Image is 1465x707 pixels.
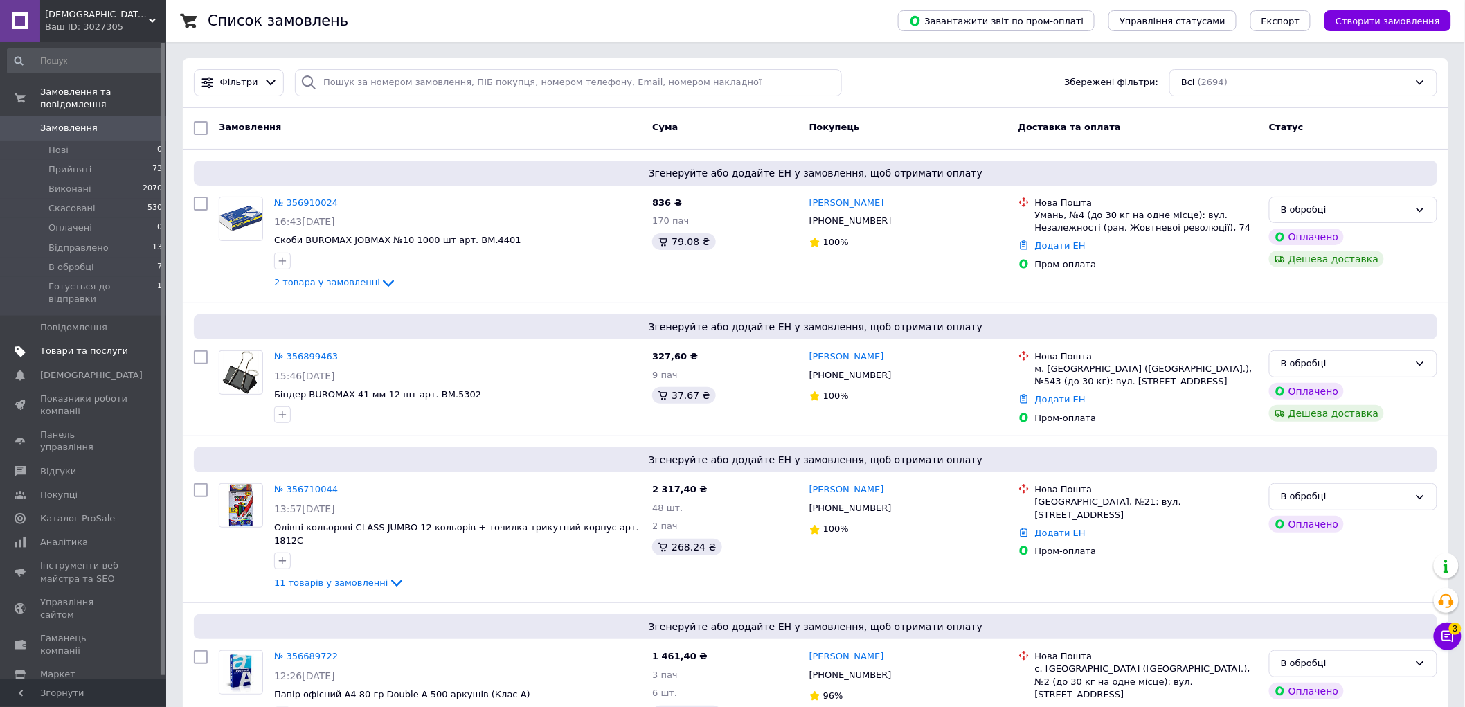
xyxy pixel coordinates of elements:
[1035,350,1258,363] div: Нова Пошта
[1018,122,1121,132] span: Доставка та оплата
[45,8,149,21] span: Бумвест Пром
[157,261,162,274] span: 7
[152,242,162,254] span: 13
[1281,490,1409,504] div: В обробці
[48,261,94,274] span: В обробці
[223,351,260,394] img: Фото товару
[274,197,338,208] a: № 356910024
[40,560,128,584] span: Інструменти веб-майстра та SEO
[274,484,338,494] a: № 356710044
[1035,483,1258,496] div: Нова Пошта
[274,689,530,699] a: Папір офісний А4 80 гр Double A 500 аркушів (Клас А)
[652,215,689,226] span: 170 пач
[1281,357,1409,371] div: В обробці
[1269,516,1344,533] div: Оплачено
[1269,683,1344,699] div: Оплачено
[40,596,128,621] span: Управління сайтом
[652,351,698,361] span: 327,60 ₴
[823,391,849,401] span: 100%
[147,202,162,215] span: 530
[652,521,678,531] span: 2 пач
[157,280,162,305] span: 1
[274,351,338,361] a: № 356899463
[274,522,639,546] a: Олівці кольорові CLASS JUMBO 12 кольорів + точилка трикутний корпус арт. 1812C
[219,122,281,132] span: Замовлення
[1269,122,1304,132] span: Статус
[40,393,128,418] span: Показники роботи компанії
[809,197,884,210] a: [PERSON_NAME]
[1281,203,1409,217] div: В обробці
[1181,76,1195,89] span: Всі
[274,503,335,514] span: 13:57[DATE]
[199,166,1432,180] span: Згенеруйте або додайте ЕН у замовлення, щоб отримати оплату
[219,197,263,241] a: Фото товару
[208,12,348,29] h1: Список замовлень
[48,280,157,305] span: Готується до відправки
[274,216,335,227] span: 16:43[DATE]
[7,48,163,73] input: Пошук
[652,651,707,661] span: 1 461,40 ₴
[652,122,678,132] span: Cума
[40,512,115,525] span: Каталог ProSale
[1035,412,1258,424] div: Пром-оплата
[274,651,338,661] a: № 356689722
[807,212,895,230] div: [PHONE_NUMBER]
[1035,258,1258,271] div: Пром-оплата
[295,69,841,96] input: Пошук за номером замовлення, ПІБ покупця, номером телефону, Email, номером накладної
[1261,16,1300,26] span: Експорт
[1281,656,1409,671] div: В обробці
[807,366,895,384] div: [PHONE_NUMBER]
[48,202,96,215] span: Скасовані
[40,369,143,382] span: [DEMOGRAPHIC_DATA]
[1108,10,1237,31] button: Управління статусами
[1035,363,1258,388] div: м. [GEOGRAPHIC_DATA] ([GEOGRAPHIC_DATA].), №543 (до 30 кг): вул. [STREET_ADDRESS]
[48,183,91,195] span: Виконані
[199,620,1432,634] span: Згенеруйте або додайте ЕН у замовлення, щоб отримати оплату
[219,206,262,231] img: Фото товару
[40,86,166,111] span: Замовлення та повідомлення
[219,483,263,528] a: Фото товару
[1336,16,1440,26] span: Створити замовлення
[274,389,481,400] span: Біндер BUROMAX 41 мм 12 шт арт. BM.5302
[652,503,683,513] span: 48 шт.
[652,539,721,555] div: 268.24 ₴
[652,688,677,698] span: 6 шт.
[199,320,1432,334] span: Згенеруйте або додайте ЕН у замовлення, щоб отримати оплату
[807,499,895,517] div: [PHONE_NUMBER]
[652,197,682,208] span: 836 ₴
[45,21,166,33] div: Ваш ID: 3027305
[274,670,335,681] span: 12:26[DATE]
[1198,77,1228,87] span: (2694)
[652,387,715,404] div: 37.67 ₴
[274,578,388,588] span: 11 товарів у замовленні
[809,650,884,663] a: [PERSON_NAME]
[1035,663,1258,701] div: с. [GEOGRAPHIC_DATA] ([GEOGRAPHIC_DATA].), №2 (до 30 кг на одне місце): вул. [STREET_ADDRESS]
[1324,10,1451,31] button: Створити замовлення
[1035,650,1258,663] div: Нова Пошта
[809,483,884,496] a: [PERSON_NAME]
[143,183,162,195] span: 2070
[40,632,128,657] span: Гаманець компанії
[219,650,263,695] a: Фото товару
[1269,405,1384,422] div: Дешева доставка
[219,350,263,395] a: Фото товару
[1269,251,1384,267] div: Дешева доставка
[1269,229,1344,245] div: Оплачено
[1269,383,1344,400] div: Оплачено
[1035,197,1258,209] div: Нова Пошта
[40,122,98,134] span: Замовлення
[807,666,895,684] div: [PHONE_NUMBER]
[1434,623,1462,650] button: Чат з покупцем3
[228,484,253,527] img: Фото товару
[40,429,128,454] span: Панель управління
[1035,545,1258,557] div: Пром-оплата
[274,235,521,245] a: Скоби BUROMAX JOBMAX №10 1000 шт арт. BM.4401
[1035,240,1086,251] a: Додати ЕН
[1449,623,1462,635] span: 3
[1035,496,1258,521] div: [GEOGRAPHIC_DATA], №21: вул. [STREET_ADDRESS]
[1035,394,1086,404] a: Додати ЕН
[219,651,262,694] img: Фото товару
